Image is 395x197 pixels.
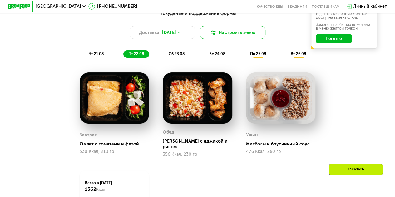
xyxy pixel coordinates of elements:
div: 476 Ккал, 280 гр [246,149,316,154]
div: Завтрак [80,131,97,139]
div: Омлет с томатами и фетой [80,141,154,147]
span: [GEOGRAPHIC_DATA] [36,4,81,9]
span: чт 21.08 [89,52,104,56]
div: Митболы и брусничный соус [246,141,320,147]
span: пн 25.08 [250,52,266,56]
div: поставщикам [312,4,340,9]
div: Личный кабинет [353,3,387,10]
span: 1362 [85,186,96,192]
span: пт 22.08 [128,52,144,56]
div: [PERSON_NAME] с аджикой и рисом [163,139,237,150]
a: [PHONE_NUMBER] [88,3,137,10]
span: Ккал [96,187,105,192]
span: [DATE] [162,29,176,36]
div: Обед [163,128,174,136]
a: Качество еды [257,4,283,9]
span: вс 24.08 [209,52,225,56]
div: Похудение и поддержание формы [35,10,360,17]
div: 356 Ккал, 230 гр [163,152,232,157]
a: Вендинги [288,4,307,9]
div: Ужин [246,131,258,139]
span: вт 26.08 [290,52,306,56]
div: Заменённые блюда пометили в меню жёлтой точкой. [316,23,372,31]
span: сб 23.08 [169,52,185,56]
div: Заказать [329,164,383,175]
div: 530 Ккал, 210 гр [80,149,149,154]
div: В даты, выделенные желтым, доступна замена блюд. [316,12,372,20]
button: Понятно [316,34,351,43]
span: Доставка: [139,29,161,36]
button: Настроить меню [200,26,266,39]
div: Всего в [DATE] [85,180,143,192]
